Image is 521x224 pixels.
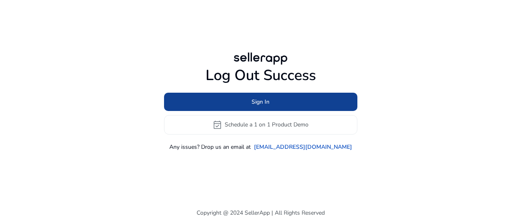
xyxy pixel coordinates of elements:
button: Sign In [164,93,357,111]
span: event_available [212,120,222,130]
button: event_availableSchedule a 1 on 1 Product Demo [164,115,357,135]
a: [EMAIL_ADDRESS][DOMAIN_NAME] [254,143,352,151]
span: Sign In [252,98,269,106]
p: Any issues? Drop us an email at [169,143,251,151]
h1: Log Out Success [164,67,357,84]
